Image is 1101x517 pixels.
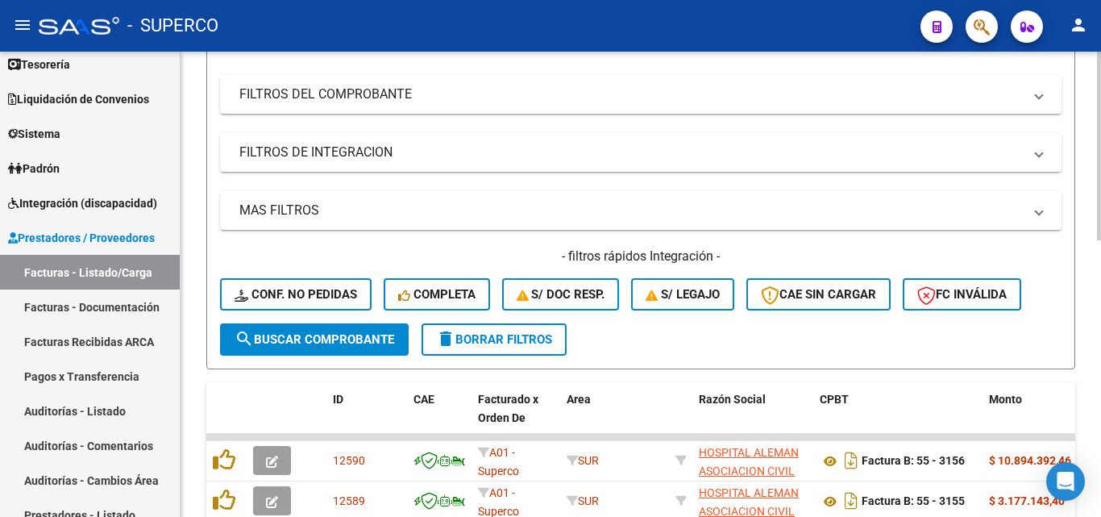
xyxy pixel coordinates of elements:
[983,382,1079,453] datatable-header-cell: Monto
[239,202,1023,219] mat-panel-title: MAS FILTROS
[333,494,365,507] span: 12589
[567,494,599,507] span: SUR
[699,444,807,477] div: 30545843036
[220,248,1062,265] h4: - filtros rápidos Integración -
[631,278,734,311] button: S/ legajo
[862,495,965,508] strong: Factura B: 55 - 3155
[699,393,766,406] span: Razón Social
[220,75,1062,114] mat-expansion-panel-header: FILTROS DEL COMPROBANTE
[13,15,32,35] mat-icon: menu
[239,144,1023,161] mat-panel-title: FILTROS DE INTEGRACION
[384,278,490,311] button: Completa
[235,332,394,347] span: Buscar Comprobante
[8,125,60,143] span: Sistema
[413,393,434,406] span: CAE
[220,323,409,356] button: Buscar Comprobante
[1046,462,1085,501] div: Open Intercom Messenger
[8,90,149,108] span: Liquidación de Convenios
[398,287,476,302] span: Completa
[646,287,720,302] span: S/ legajo
[813,382,983,453] datatable-header-cell: CPBT
[8,229,155,247] span: Prestadores / Proveedores
[220,278,372,311] button: Conf. no pedidas
[239,85,1023,103] mat-panel-title: FILTROS DEL COMPROBANTE
[903,278,1021,311] button: FC Inválida
[333,454,365,467] span: 12590
[8,194,157,212] span: Integración (discapacidad)
[326,382,407,453] datatable-header-cell: ID
[917,287,1007,302] span: FC Inválida
[333,393,343,406] span: ID
[8,160,60,177] span: Padrón
[989,393,1022,406] span: Monto
[436,329,455,348] mat-icon: delete
[472,382,560,453] datatable-header-cell: Facturado x Orden De
[8,56,70,73] span: Tesorería
[820,393,849,406] span: CPBT
[567,393,591,406] span: Area
[1069,15,1088,35] mat-icon: person
[761,287,876,302] span: CAE SIN CARGAR
[567,454,599,467] span: SUR
[478,393,538,424] span: Facturado x Orden De
[841,488,862,514] i: Descargar documento
[517,287,605,302] span: S/ Doc Resp.
[220,133,1062,172] mat-expansion-panel-header: FILTROS DE INTEGRACION
[235,287,357,302] span: Conf. no pedidas
[746,278,891,311] button: CAE SIN CARGAR
[989,454,1071,467] strong: $ 10.894.392,46
[220,191,1062,230] mat-expansion-panel-header: MAS FILTROS
[478,446,519,477] span: A01 - Superco
[699,446,799,477] span: HOSPITAL ALEMAN ASOCIACION CIVIL
[862,455,965,468] strong: Factura B: 55 - 3156
[127,8,218,44] span: - SUPERCO
[235,329,254,348] mat-icon: search
[841,448,862,473] i: Descargar documento
[422,323,567,356] button: Borrar Filtros
[502,278,620,311] button: S/ Doc Resp.
[407,382,472,453] datatable-header-cell: CAE
[692,382,813,453] datatable-header-cell: Razón Social
[560,382,669,453] datatable-header-cell: Area
[989,494,1065,507] strong: $ 3.177.143,40
[436,332,552,347] span: Borrar Filtros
